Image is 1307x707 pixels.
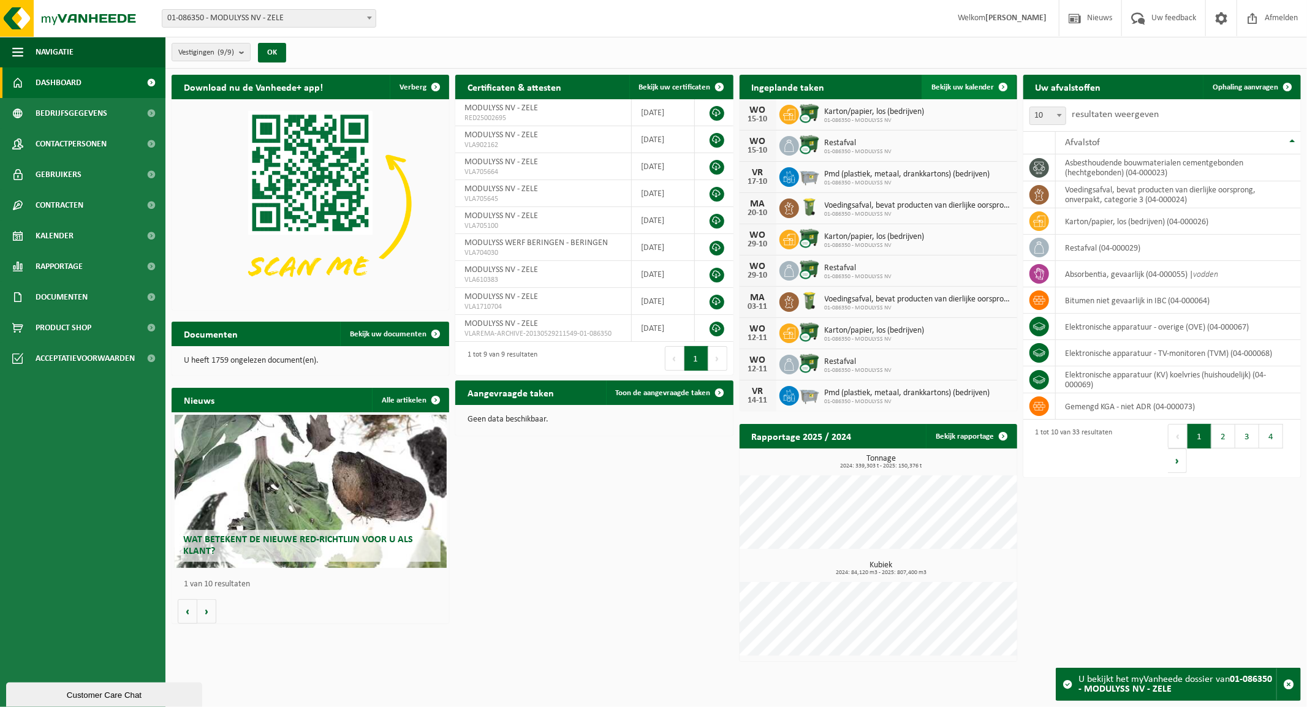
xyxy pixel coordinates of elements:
i: vodden [1193,270,1218,279]
div: 1 tot 9 van 9 resultaten [461,345,537,372]
a: Bekijk uw kalender [922,75,1016,99]
button: Vorige [178,599,197,624]
count: (9/9) [218,48,234,56]
td: asbesthoudende bouwmaterialen cementgebonden (hechtgebonden) (04-000023) [1056,154,1301,181]
span: Afvalstof [1065,138,1100,148]
span: Restafval [825,263,892,273]
a: Bekijk rapportage [926,424,1016,448]
p: U heeft 1759 ongelezen document(en). [184,357,437,365]
span: VLA705645 [464,194,622,204]
button: Next [708,346,727,371]
div: WO [746,105,770,115]
span: VLA705664 [464,167,622,177]
h3: Kubiek [746,561,1017,576]
h2: Ingeplande taken [740,75,837,99]
span: 01-086350 - MODULYSS NV - ZELE [162,9,376,28]
div: 29-10 [746,271,770,280]
span: Kalender [36,221,74,251]
span: Contactpersonen [36,129,107,159]
iframe: chat widget [6,680,205,707]
td: [DATE] [632,99,695,126]
span: Karton/papier, los (bedrijven) [825,326,925,336]
a: Ophaling aanvragen [1203,75,1300,99]
td: [DATE] [632,234,695,261]
td: elektronische apparatuur (KV) koelvries (huishoudelijk) (04-000069) [1056,366,1301,393]
a: Alle artikelen [372,388,448,412]
span: MODULYSS NV - ZELE [464,157,538,167]
img: WB-2500-GAL-GY-01 [799,165,820,186]
button: Verberg [390,75,448,99]
span: Rapportage [36,251,83,282]
button: Previous [665,346,684,371]
div: VR [746,387,770,396]
a: Wat betekent de nieuwe RED-richtlijn voor u als klant? [175,415,447,568]
span: Restafval [825,138,892,148]
img: WB-1100-CU [799,259,820,280]
a: Bekijk uw certificaten [629,75,732,99]
h3: Tonnage [746,455,1017,469]
div: 03-11 [746,303,770,311]
span: VLA704030 [464,248,622,258]
span: MODULYSS NV - ZELE [464,292,538,301]
td: restafval (04-000029) [1056,235,1301,261]
span: Documenten [36,282,88,312]
span: Voedingsafval, bevat producten van dierlijke oorsprong, onverpakt, categorie 3 [825,201,1011,211]
span: 01-086350 - MODULYSS NV [825,398,990,406]
span: Contracten [36,190,83,221]
span: VLA610383 [464,275,622,285]
button: Volgende [197,599,216,624]
span: 01-086350 - MODULYSS NV [825,180,990,187]
span: 01-086350 - MODULYSS NV [825,148,892,156]
span: 10 [1030,107,1066,124]
h2: Download nu de Vanheede+ app! [172,75,335,99]
span: 2024: 339,303 t - 2025: 150,376 t [746,463,1017,469]
div: VR [746,168,770,178]
td: [DATE] [632,288,695,315]
img: Download de VHEPlus App [172,99,449,308]
button: 2 [1211,424,1235,448]
button: 4 [1259,424,1283,448]
span: 01-086350 - MODULYSS NV [825,304,1011,312]
div: 15-10 [746,146,770,155]
td: elektronische apparatuur - TV-monitoren (TVM) (04-000068) [1056,340,1301,366]
strong: [PERSON_NAME] [985,13,1047,23]
span: Bekijk uw kalender [931,83,994,91]
div: U bekijkt het myVanheede dossier van [1078,668,1276,700]
span: Acceptatievoorwaarden [36,343,135,374]
span: MODULYSS NV - ZELE [464,130,538,140]
td: voedingsafval, bevat producten van dierlijke oorsprong, onverpakt, categorie 3 (04-000024) [1056,181,1301,208]
h2: Rapportage 2025 / 2024 [740,424,864,448]
a: Toon de aangevraagde taken [606,380,732,405]
span: MODULYSS NV - ZELE [464,104,538,113]
div: 14-11 [746,396,770,405]
button: 1 [684,346,708,371]
span: MODULYSS WERF BERINGEN - BERINGEN [464,238,608,248]
span: Restafval [825,357,892,367]
h2: Aangevraagde taken [455,380,566,404]
span: Vestigingen [178,43,234,62]
td: [DATE] [632,261,695,288]
p: 1 van 10 resultaten [184,580,443,589]
span: 01-086350 - MODULYSS NV [825,336,925,343]
span: Gebruikers [36,159,81,190]
div: 12-11 [746,365,770,374]
button: Next [1168,448,1187,473]
span: 10 [1029,107,1066,125]
h2: Nieuws [172,388,227,412]
span: Wat betekent de nieuwe RED-richtlijn voor u als klant? [184,535,414,556]
img: WB-0140-HPE-GN-50 [799,290,820,311]
div: 15-10 [746,115,770,124]
span: RED25002695 [464,113,622,123]
img: WB-1100-CU [799,103,820,124]
span: Bekijk uw documenten [350,330,426,338]
span: Pmd (plastiek, metaal, drankkartons) (bedrijven) [825,170,990,180]
td: [DATE] [632,180,695,207]
button: Previous [1168,424,1188,448]
td: [DATE] [632,153,695,180]
td: absorbentia, gevaarlijk (04-000055) | [1056,261,1301,287]
td: bitumen niet gevaarlijk in IBC (04-000064) [1056,287,1301,314]
span: 01-086350 - MODULYSS NV - ZELE [162,10,376,27]
span: Bedrijfsgegevens [36,98,107,129]
span: MODULYSS NV - ZELE [464,265,538,274]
